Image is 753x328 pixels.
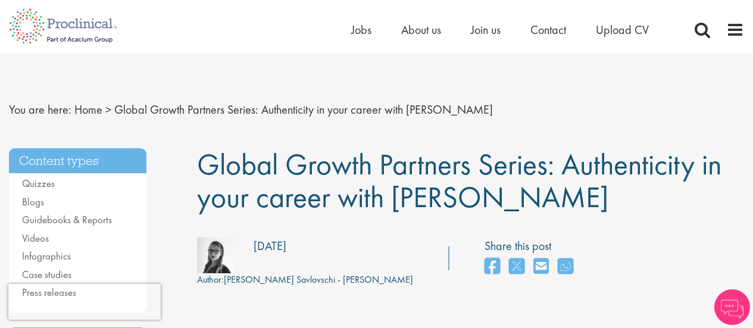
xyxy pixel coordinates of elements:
span: > [105,102,111,117]
a: Contact [530,22,566,38]
a: share on email [533,254,549,280]
a: share on whats app [558,254,573,280]
a: Videos [22,232,49,245]
a: breadcrumb link [74,102,102,117]
div: [DATE] [254,238,286,255]
a: Join us [471,22,501,38]
a: Case studies [22,268,71,281]
span: Global Growth Partners Series: Authenticity in your career with [PERSON_NAME] [197,145,721,216]
a: Blogs [22,195,44,208]
a: share on twitter [509,254,524,280]
a: About us [401,22,441,38]
a: Jobs [351,22,371,38]
a: Infographics [22,249,71,263]
img: fff6768c-7d58-4950-025b-08d63f9598ee [197,238,233,273]
span: Author: [197,273,224,286]
a: Upload CV [596,22,649,38]
iframe: reCAPTCHA [8,284,161,320]
a: Quizzes [22,177,55,190]
a: share on facebook [485,254,500,280]
span: You are here: [9,102,71,117]
a: Guidebooks & Reports [22,213,112,226]
label: Share this post [485,238,579,255]
div: [PERSON_NAME] Savlovschi - [PERSON_NAME] [197,273,413,287]
img: Chatbot [714,289,750,325]
h3: Content types [9,148,146,174]
span: Global Growth Partners Series: Authenticity in your career with [PERSON_NAME] [114,102,493,117]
